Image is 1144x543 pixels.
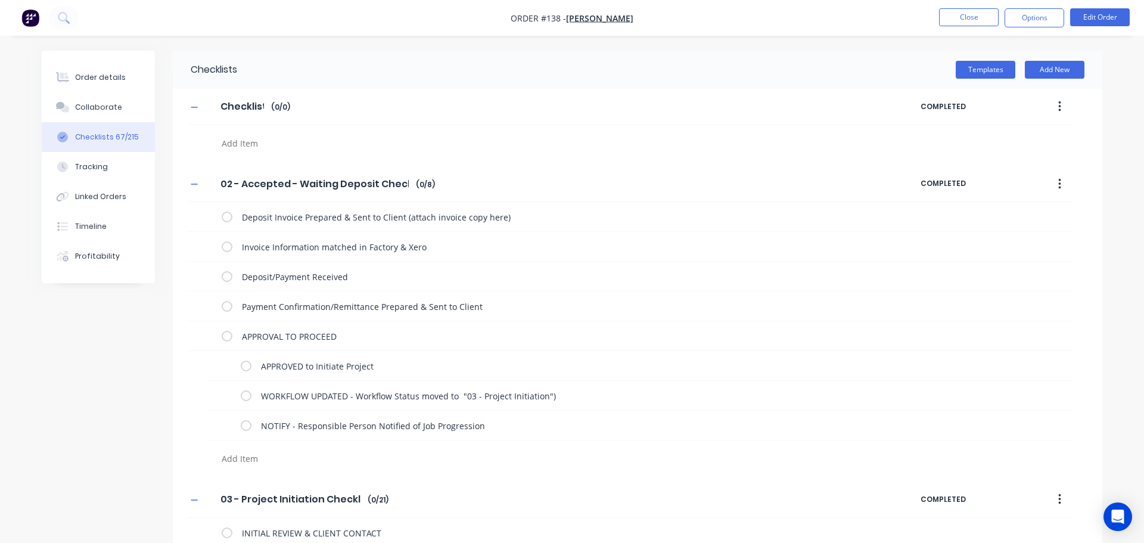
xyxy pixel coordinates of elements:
div: Linked Orders [75,191,126,202]
button: Collaborate [42,92,155,122]
span: COMPLETED [921,178,1022,189]
span: ( 0 / 8 ) [416,179,435,190]
input: Enter Checklist name [213,175,416,193]
textarea: Deposit/Payment Received [237,268,856,284]
button: Profitability [42,241,155,271]
button: Tracking [42,152,155,182]
span: ( 0 / 0 ) [271,102,290,113]
button: Edit Order [1070,8,1130,26]
span: Order #138 - [511,13,566,24]
button: Templates [956,61,1015,79]
textarea: APPROVAL TO PROCEED [237,328,856,344]
span: COMPLETED [921,494,1022,505]
div: Profitability [75,251,120,262]
div: Checklists 67/215 [75,132,139,142]
span: COMPLETED [921,101,1022,112]
button: Close [939,8,999,26]
div: Order details [75,72,126,83]
button: Linked Orders [42,182,155,212]
input: Enter Checklist name [213,491,368,508]
input: Enter Checklist name [213,98,271,116]
img: Factory [21,9,39,27]
textarea: APPROVED to Initiate Project [256,358,861,374]
textarea: INITIAL REVIEW & CLIENT CONTACT [237,525,856,541]
button: Timeline [42,212,155,241]
textarea: Payment Confirmation/Remittance Prepared & Sent to Client [237,298,856,314]
button: Add New [1025,61,1084,79]
textarea: Invoice Information matched in Factory & Xero [237,238,856,255]
div: Timeline [75,221,107,232]
textarea: WORKFLOW UPDATED - Workflow Status moved to "03 - Project Initiation") [256,387,861,404]
span: ( 0 / 21 ) [368,495,388,505]
textarea: Deposit Invoice Prepared & Sent to Client (attach invoice copy here) [237,209,856,225]
div: Collaborate [75,102,122,113]
a: [PERSON_NAME] [566,13,633,24]
button: Checklists 67/215 [42,122,155,152]
textarea: NOTIFY - Responsible Person Notified of Job Progression [256,417,861,433]
button: Order details [42,63,155,92]
div: Checklists [173,51,237,89]
button: Options [1005,8,1064,27]
div: Tracking [75,162,108,172]
div: Open Intercom Messenger [1103,502,1132,531]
